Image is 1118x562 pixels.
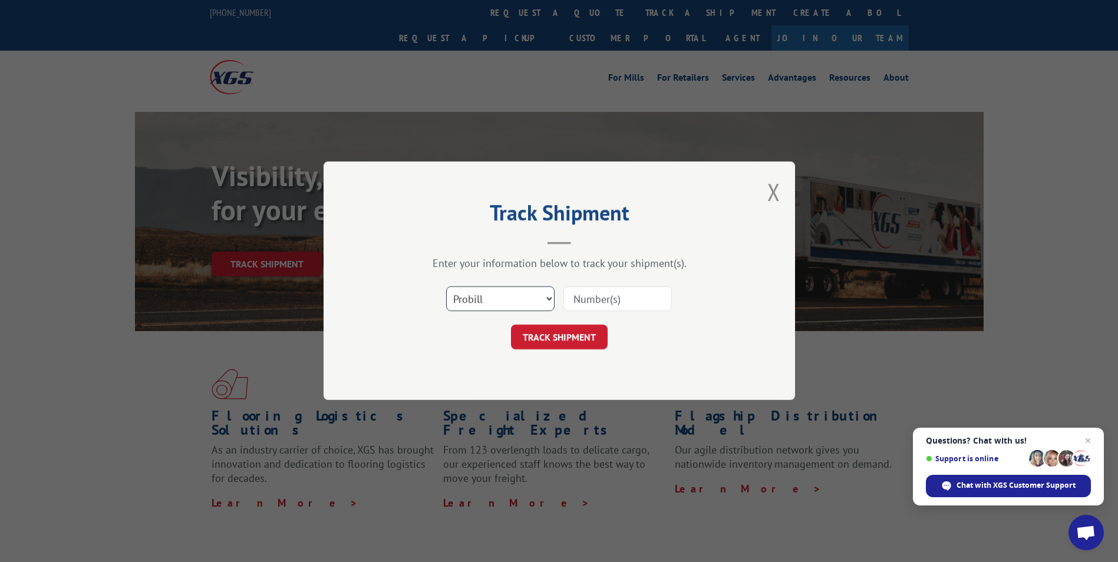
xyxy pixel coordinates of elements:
button: TRACK SHIPMENT [511,325,608,350]
span: Support is online [926,454,1025,463]
div: Enter your information below to track your shipment(s). [382,257,736,270]
span: Chat with XGS Customer Support [957,480,1076,491]
span: Chat with XGS Customer Support [926,475,1091,497]
span: Questions? Chat with us! [926,436,1091,445]
input: Number(s) [563,287,672,312]
a: Open chat [1068,515,1104,550]
h2: Track Shipment [382,204,736,227]
button: Close modal [767,176,780,207]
